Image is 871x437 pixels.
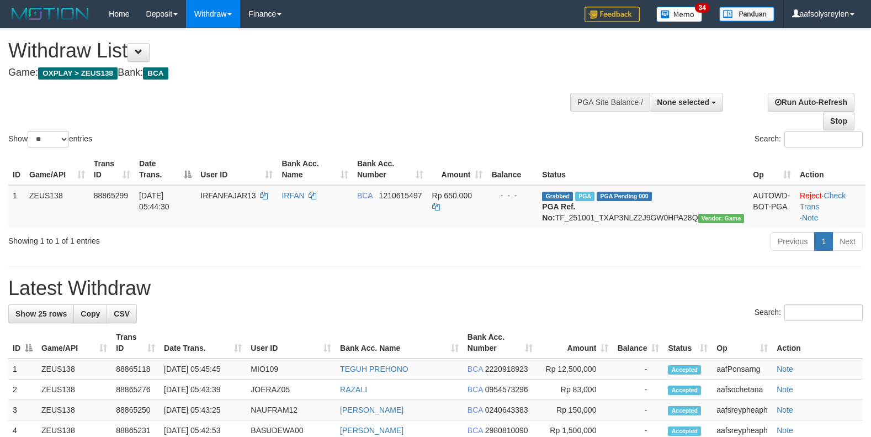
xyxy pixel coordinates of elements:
img: Feedback.jpg [585,7,640,22]
b: PGA Ref. No: [542,202,575,222]
td: 3 [8,400,37,420]
td: [DATE] 05:45:45 [160,359,246,380]
td: NAUFRAM12 [246,400,336,420]
span: Copy [81,309,100,318]
td: AUTOWD-BOT-PGA [748,185,795,228]
div: - - - [491,190,533,201]
td: MIO109 [246,359,336,380]
th: ID [8,154,25,185]
td: - [613,359,663,380]
a: Show 25 rows [8,304,74,323]
td: 88865276 [111,380,160,400]
span: 34 [695,3,710,13]
a: Note [802,213,819,222]
th: User ID: activate to sort column ascending [196,154,277,185]
span: Accepted [668,406,701,415]
td: aafsreypheaph [712,400,772,420]
span: BCA [357,191,373,200]
span: BCA [468,426,483,435]
span: IRFANFAJAR13 [200,191,256,200]
th: Status [538,154,748,185]
span: Accepted [668,386,701,395]
span: Copy 1210615497 to clipboard [379,191,422,200]
td: ZEUS138 [25,185,89,228]
h1: Latest Withdraw [8,277,863,299]
span: Copy 2220918923 to clipboard [485,365,528,373]
th: User ID: activate to sort column ascending [246,327,336,359]
td: Rp 150,000 [537,400,613,420]
h1: Withdraw List [8,40,570,62]
span: PGA Pending [597,192,652,201]
th: Op: activate to sort column ascending [712,327,772,359]
td: 2 [8,380,37,400]
a: Stop [823,112,854,130]
div: Showing 1 to 1 of 1 entries [8,231,355,246]
td: Rp 83,000 [537,380,613,400]
th: Bank Acc. Number: activate to sort column ascending [353,154,428,185]
span: CSV [114,309,130,318]
a: Note [777,406,793,414]
td: ZEUS138 [37,400,111,420]
th: Bank Acc. Number: activate to sort column ascending [463,327,537,359]
a: Copy [73,304,107,323]
th: Status: activate to sort column ascending [663,327,712,359]
td: Rp 12,500,000 [537,359,613,380]
a: Reject [800,191,822,200]
span: Marked by aaftanly [575,192,594,201]
h4: Game: Bank: [8,67,570,78]
span: Vendor URL: https://trx31.1velocity.biz [698,214,745,223]
span: Accepted [668,365,701,375]
label: Search: [755,131,863,148]
a: TEGUH PREHONO [340,365,408,373]
span: OXPLAY > ZEUS138 [38,67,118,80]
span: Accepted [668,427,701,436]
select: Showentries [28,131,69,148]
th: Bank Acc. Name: activate to sort column ascending [277,154,353,185]
td: [DATE] 05:43:39 [160,380,246,400]
th: Balance: activate to sort column ascending [613,327,663,359]
input: Search: [784,304,863,321]
span: Grabbed [542,192,573,201]
a: Note [777,426,793,435]
th: Game/API: activate to sort column ascending [25,154,89,185]
input: Search: [784,131,863,148]
a: RAZALI [340,385,367,394]
span: None selected [657,98,709,107]
th: Bank Acc. Name: activate to sort column ascending [336,327,463,359]
a: Previous [771,232,815,251]
th: Op: activate to sort column ascending [748,154,795,185]
td: · · [795,185,865,228]
a: Next [832,232,863,251]
label: Show entries [8,131,92,148]
td: TF_251001_TXAP3NLZ2J9GW0HPA28Q [538,185,748,228]
span: Copy 0240643383 to clipboard [485,406,528,414]
img: Button%20Memo.svg [656,7,703,22]
span: Copy 0954573296 to clipboard [485,385,528,394]
span: Show 25 rows [15,309,67,318]
a: [PERSON_NAME] [340,406,403,414]
span: BCA [143,67,168,80]
a: [PERSON_NAME] [340,426,403,435]
td: JOERAZ05 [246,380,336,400]
th: Action [772,327,863,359]
span: [DATE] 05:44:30 [139,191,169,211]
th: Balance [487,154,538,185]
td: 88865250 [111,400,160,420]
th: Game/API: activate to sort column ascending [37,327,111,359]
th: Amount: activate to sort column ascending [537,327,613,359]
span: 88865299 [94,191,128,200]
th: ID: activate to sort column descending [8,327,37,359]
a: Check Trans [800,191,846,211]
td: 1 [8,185,25,228]
span: Rp 650.000 [432,191,472,200]
button: None selected [650,93,723,112]
span: BCA [468,385,483,394]
th: Trans ID: activate to sort column ascending [111,327,160,359]
a: IRFAN [282,191,304,200]
img: MOTION_logo.png [8,6,92,22]
a: Note [777,385,793,394]
td: 1 [8,359,37,380]
td: ZEUS138 [37,359,111,380]
span: BCA [468,406,483,414]
td: [DATE] 05:43:25 [160,400,246,420]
